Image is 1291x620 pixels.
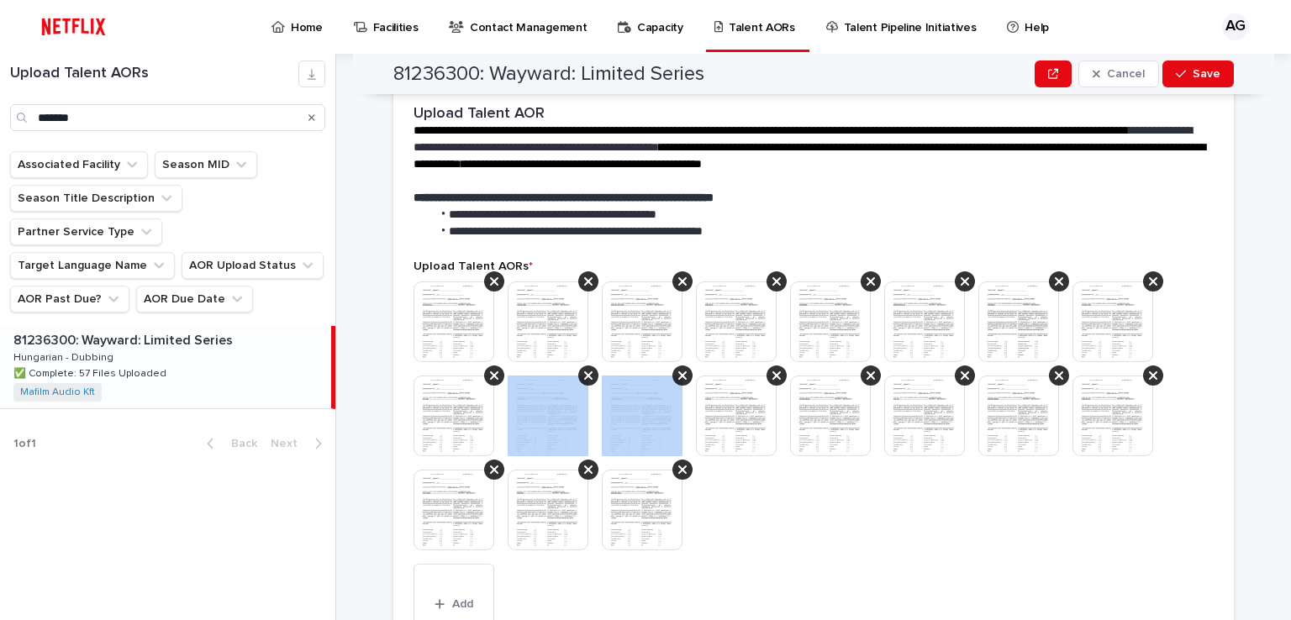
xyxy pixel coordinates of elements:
span: Back [221,438,257,449]
h2: Upload Talent AOR [414,105,545,123]
span: Add [452,598,473,610]
button: Save [1162,60,1234,87]
p: 81236300: Wayward: Limited Series [13,329,236,349]
p: Hungarian - Dubbing [13,349,117,364]
h2: 81236300: Wayward: Limited Series [393,62,704,87]
button: Partner Service Type [10,218,162,245]
input: Search [10,104,325,131]
span: Save [1193,68,1220,80]
span: Next [271,438,308,449]
span: Cancel [1107,68,1145,80]
button: Associated Facility [10,151,148,178]
div: AG [1222,13,1249,40]
button: Season MID [155,151,257,178]
h1: Upload Talent AORs [10,65,298,83]
a: Mafilm Audio Kft [20,386,95,398]
button: Next [264,436,335,451]
button: AOR Upload Status [182,252,324,279]
button: AOR Due Date [136,286,253,313]
p: ✅ Complete: 57 Files Uploaded [13,365,170,380]
button: Target Language Name [10,252,175,279]
span: Upload Talent AORs [414,260,533,272]
button: Cancel [1078,60,1159,87]
img: ifQbXi3ZQGMSEF7WDB7W [34,10,113,44]
button: Back [193,436,264,451]
button: AOR Past Due? [10,286,129,313]
button: Season Title Description [10,185,182,212]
